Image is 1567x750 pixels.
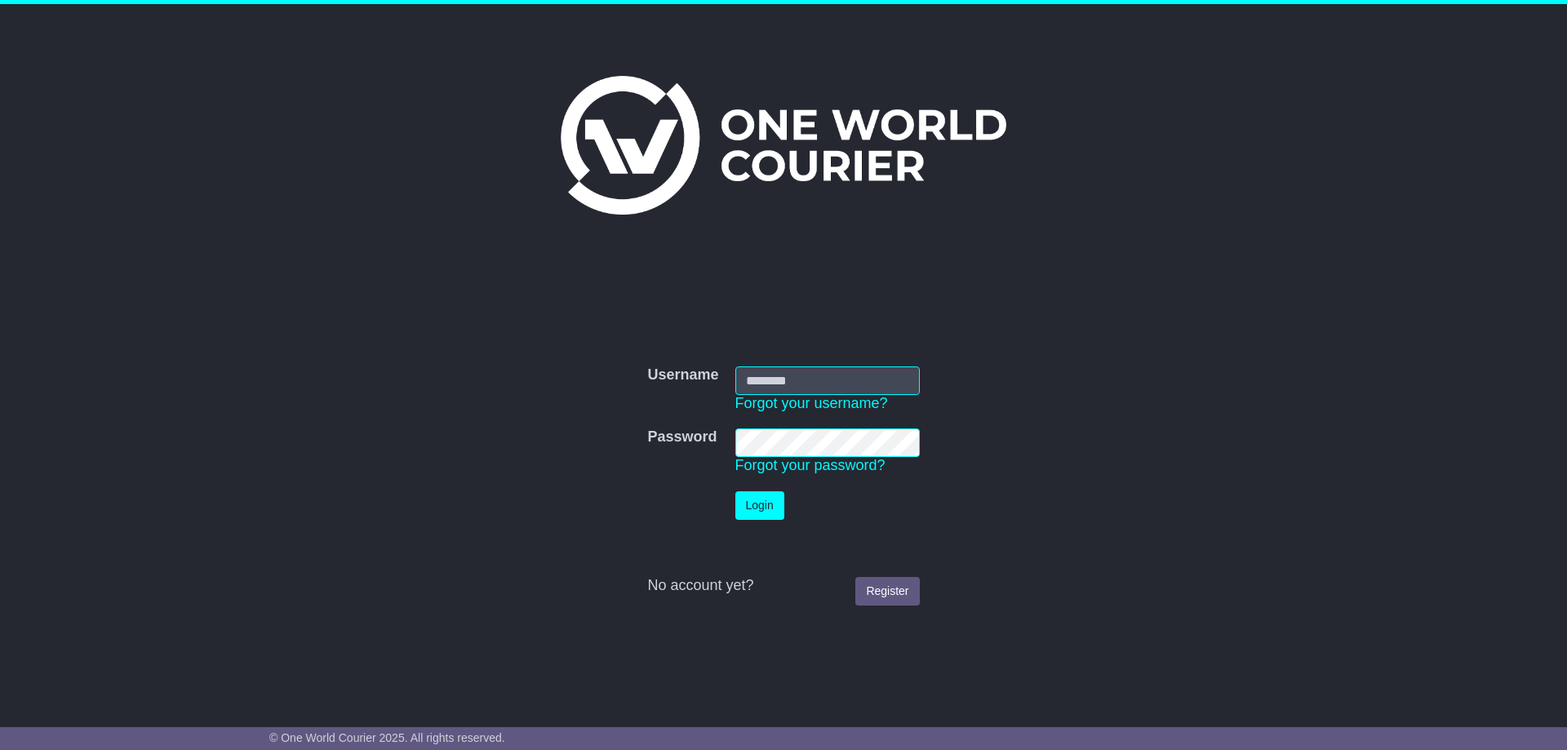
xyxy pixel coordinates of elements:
div: No account yet? [647,577,919,595]
button: Login [735,491,784,520]
label: Password [647,428,717,446]
span: © One World Courier 2025. All rights reserved. [269,731,505,744]
img: One World [561,76,1006,215]
a: Register [855,577,919,606]
a: Forgot your username? [735,395,888,411]
a: Forgot your password? [735,457,886,473]
label: Username [647,366,718,384]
